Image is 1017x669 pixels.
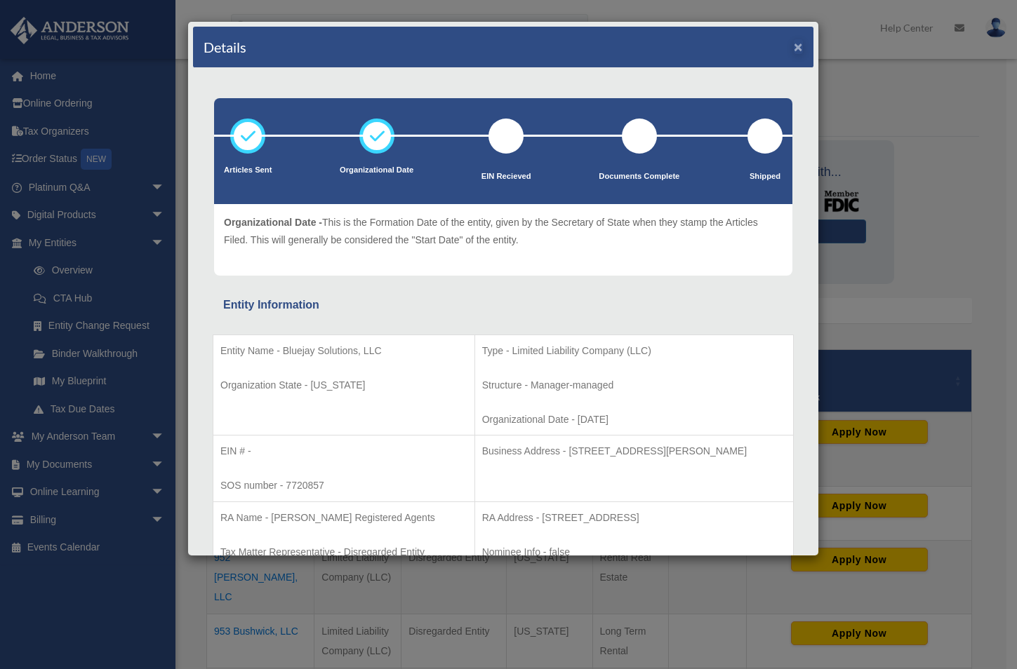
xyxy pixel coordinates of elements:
span: Organizational Date - [224,217,322,228]
p: Nominee Info - false [482,543,786,561]
p: Tax Matter Representative - Disregarded Entity [220,543,467,561]
h4: Details [204,37,246,57]
p: Shipped [747,170,783,184]
p: Organization State - [US_STATE] [220,377,467,394]
p: Documents Complete [599,170,679,184]
p: RA Address - [STREET_ADDRESS] [482,509,786,527]
p: Organizational Date [340,163,413,177]
p: This is the Formation Date of the entity, given by the Secretary of State when they stamp the Art... [224,214,783,248]
p: EIN # - [220,442,467,460]
p: Business Address - [STREET_ADDRESS][PERSON_NAME] [482,442,786,460]
p: Entity Name - Bluejay Solutions, LLC [220,342,467,360]
p: Organizational Date - [DATE] [482,411,786,428]
p: Articles Sent [224,163,272,177]
div: Entity Information [223,295,783,315]
p: RA Name - [PERSON_NAME] Registered Agents [220,509,467,527]
p: SOS number - 7720857 [220,477,467,494]
p: EIN Recieved [481,170,531,184]
p: Structure - Manager-managed [482,377,786,394]
p: Type - Limited Liability Company (LLC) [482,342,786,360]
button: × [794,39,803,54]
